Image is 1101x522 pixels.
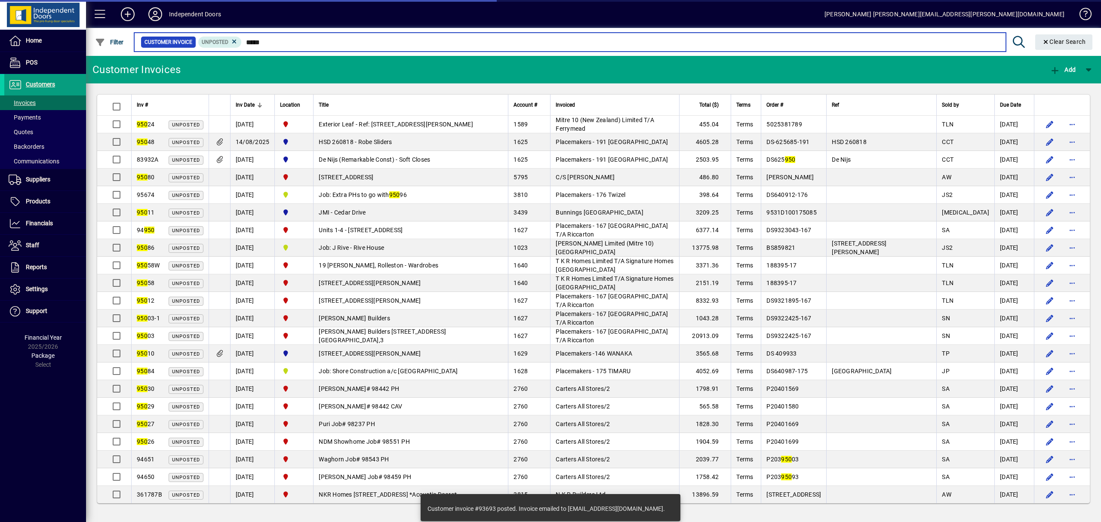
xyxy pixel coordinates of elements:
[766,244,795,251] span: BS859821
[824,7,1064,21] div: [PERSON_NAME] [PERSON_NAME][EMAIL_ADDRESS][PERSON_NAME][DOMAIN_NAME]
[679,169,731,186] td: 486.80
[1043,276,1057,290] button: Edit
[556,222,668,238] span: Placemakers - 167 [GEOGRAPHIC_DATA] T/A Riccarton
[1043,470,1057,484] button: Edit
[679,274,731,292] td: 2151.19
[137,174,154,181] span: 80
[26,37,42,44] span: Home
[1043,258,1057,272] button: Edit
[280,190,308,200] span: Timaru
[4,52,86,74] a: POS
[1043,135,1057,149] button: Edit
[942,209,989,216] span: [MEDICAL_DATA]
[736,174,753,181] span: Terms
[556,100,674,110] div: Invoiced
[514,191,528,198] span: 3810
[514,121,528,128] span: 1589
[172,193,200,198] span: Unposted
[942,297,953,304] span: TLN
[319,100,503,110] div: Title
[172,157,200,163] span: Unposted
[319,297,421,304] span: [STREET_ADDRESS][PERSON_NAME]
[319,350,421,357] span: [STREET_ADDRESS][PERSON_NAME]
[1043,311,1057,325] button: Edit
[942,191,953,198] span: JS2
[679,151,731,169] td: 2503.95
[736,209,753,216] span: Terms
[994,345,1034,362] td: [DATE]
[137,138,148,145] em: 950
[942,121,953,128] span: TLN
[25,334,62,341] span: Financial Year
[319,138,392,145] span: HSD 260818 - Robe Sliders
[556,275,674,291] span: T K R Homes Limited T/A Signature Homes [GEOGRAPHIC_DATA]
[1050,66,1076,73] span: Add
[1065,258,1079,272] button: More options
[280,137,308,147] span: Cromwell Central Otago
[26,59,37,66] span: POS
[766,315,811,322] span: DS9322425-167
[766,156,795,163] span: DS625
[137,138,154,145] span: 48
[172,175,200,181] span: Unposted
[1065,417,1079,431] button: More options
[280,155,308,164] span: Cromwell Central Otago
[319,174,373,181] span: [STREET_ADDRESS]
[736,279,753,286] span: Terms
[1043,364,1057,378] button: Edit
[4,235,86,256] a: Staff
[942,279,953,286] span: TLN
[766,138,809,145] span: DS-625685-191
[736,191,753,198] span: Terms
[556,258,674,273] span: T K R Homes Limited T/A Signature Homes [GEOGRAPHIC_DATA]
[832,240,886,255] span: [STREET_ADDRESS][PERSON_NAME]
[137,244,154,251] span: 86
[319,156,430,163] span: De Nijs (Remarkable Const) - Soft Closes
[319,244,384,251] span: Job: J Rive - Rive House
[1043,452,1057,466] button: Edit
[736,332,753,339] span: Terms
[736,100,750,110] span: Terms
[1065,135,1079,149] button: More options
[942,262,953,269] span: TLN
[514,279,528,286] span: 1640
[514,138,528,145] span: 1625
[172,246,200,251] span: Unposted
[137,315,160,322] span: 03-1
[736,297,753,304] span: Terms
[942,244,953,251] span: JS2
[1065,470,1079,484] button: More options
[994,116,1034,133] td: [DATE]
[230,186,275,204] td: [DATE]
[137,174,148,181] em: 950
[1043,382,1057,396] button: Edit
[1065,364,1079,378] button: More options
[736,138,753,145] span: Terms
[1043,206,1057,219] button: Edit
[942,227,950,233] span: SA
[514,262,528,269] span: 1640
[280,100,300,110] span: Location
[679,345,731,362] td: 3565.68
[766,332,811,339] span: DS9322425-167
[137,227,154,233] span: 94
[994,133,1034,151] td: [DATE]
[137,262,160,269] span: 58W
[556,117,654,132] span: Mitre 10 (New Zealand) Limited T/A Ferrymead
[319,209,366,216] span: JMI - Cedar Drive
[1065,188,1079,202] button: More options
[942,332,950,339] span: SN
[514,100,545,110] div: Account #
[736,156,753,163] span: Terms
[1043,347,1057,360] button: Edit
[4,110,86,125] a: Payments
[556,174,615,181] span: C/S [PERSON_NAME]
[137,156,159,163] span: 83932A
[4,30,86,52] a: Home
[230,133,275,151] td: 14/08/2025
[785,156,796,163] em: 950
[137,100,148,110] span: Inv #
[1043,223,1057,237] button: Edit
[4,139,86,154] a: Backorders
[202,39,228,45] span: Unposted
